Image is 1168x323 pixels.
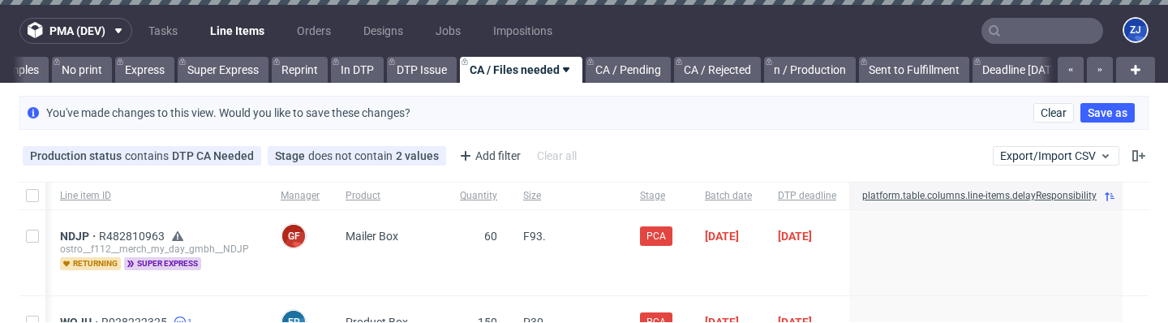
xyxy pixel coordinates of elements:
[534,144,580,167] div: Clear all
[308,149,396,162] span: does not contain
[272,57,328,83] a: Reprint
[354,18,413,44] a: Designs
[1088,107,1127,118] span: Save as
[99,230,168,243] a: R482810963
[30,149,125,162] span: Production status
[484,230,497,243] span: 60
[778,230,812,243] span: [DATE]
[705,230,739,243] span: [DATE]
[19,18,132,44] button: pma (dev)
[46,105,410,121] p: You've made changes to this view. Would you like to save these changes?
[125,149,172,162] span: contains
[60,243,255,256] div: ostro__f112__merch_my_day_gmbh__NDJP
[331,57,384,83] a: In DTP
[453,143,524,169] div: Add filter
[396,149,439,162] div: 2 values
[586,57,671,83] a: CA / Pending
[1000,149,1112,162] span: Export/Import CSV
[993,146,1119,166] button: Export/Import CSV
[1033,103,1074,123] button: Clear
[60,230,99,243] a: NDJP
[1124,19,1147,41] figcaption: ZJ
[281,189,320,203] span: Manager
[859,57,969,83] a: Sent to Fulfillment
[346,189,434,203] span: Product
[287,18,341,44] a: Orders
[523,230,546,243] span: F93.
[1080,103,1135,123] button: Save as
[115,57,174,83] a: Express
[1041,107,1067,118] span: Clear
[346,230,398,243] span: Mailer Box
[52,57,112,83] a: No print
[764,57,856,83] a: n / Production
[275,149,308,162] span: Stage
[778,189,836,203] span: DTP deadline
[862,189,1097,203] span: platform.table.columns.line-items.delayResponsibility
[139,18,187,44] a: Tasks
[282,225,305,248] figcaption: GF
[387,57,457,83] a: DTP Issue
[124,257,201,270] span: super express
[60,189,255,203] span: Line item ID
[60,257,121,270] span: returning
[646,229,666,243] span: PCA
[640,189,679,203] span: Stage
[483,18,562,44] a: Impositions
[178,57,268,83] a: Super Express
[426,18,470,44] a: Jobs
[49,25,105,37] span: pma (dev)
[674,57,761,83] a: CA / Rejected
[523,189,614,203] span: Size
[200,18,274,44] a: Line Items
[973,57,1071,83] a: Deadline [DATE]
[172,149,254,162] div: DTP CA Needed
[705,189,752,203] span: Batch date
[460,189,497,203] span: Quantity
[460,57,582,83] a: CA / Files needed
